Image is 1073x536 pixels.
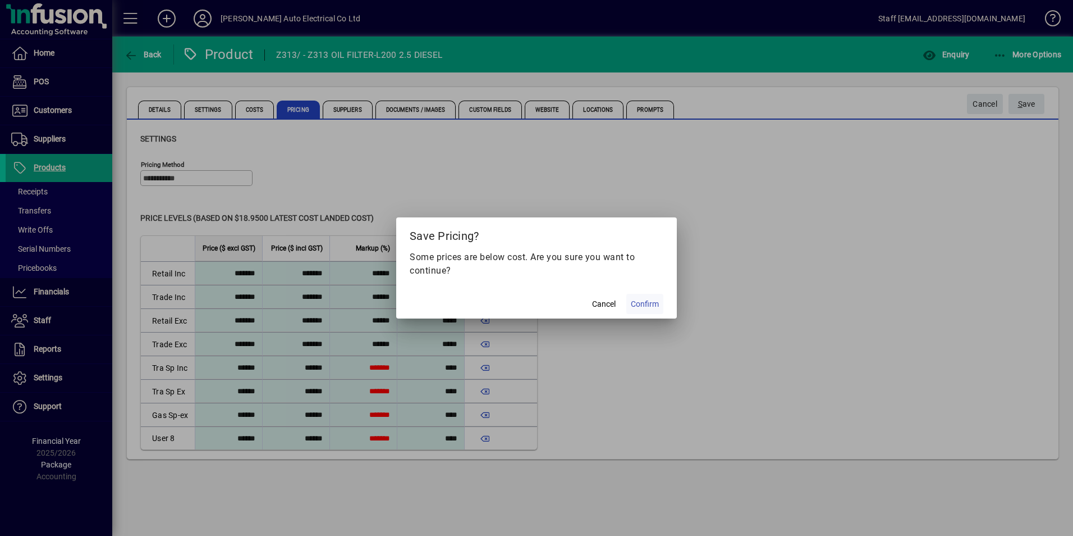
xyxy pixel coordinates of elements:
[631,298,659,310] span: Confirm
[626,294,663,314] button: Confirm
[410,251,663,278] p: Some prices are below cost. Are you sure you want to continue?
[396,217,677,250] h2: Save Pricing?
[592,298,616,310] span: Cancel
[586,294,622,314] button: Cancel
